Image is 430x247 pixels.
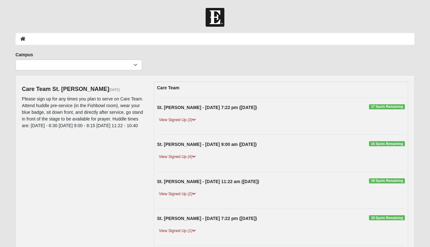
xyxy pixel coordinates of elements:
[157,142,257,147] strong: St. [PERSON_NAME] - [DATE] 9:00 am ([DATE])
[157,154,198,160] a: View Signed Up (4)
[369,104,405,109] span: 17 Spots Remaining
[369,178,405,183] span: 18 Spots Remaining
[157,191,198,197] a: View Signed Up (2)
[157,228,198,234] a: View Signed Up (1)
[22,86,144,93] h4: Care Team St. [PERSON_NAME]
[157,179,259,184] strong: St. [PERSON_NAME] - [DATE] 11:22 am ([DATE])
[157,216,257,221] strong: St. [PERSON_NAME] - [DATE] 7:22 pm ([DATE])
[22,96,144,129] p: Please sign up for any times you plan to serve on Care Team. Attend huddle pre-service (in the Fi...
[157,105,257,110] strong: St. [PERSON_NAME] - [DATE] 7:22 pm ([DATE])
[109,88,120,92] small: [DATE]
[206,8,224,27] img: Church of Eleven22 Logo
[157,85,180,90] strong: Care Team
[369,215,405,220] span: 19 Spots Remaining
[157,117,198,123] a: View Signed Up (3)
[369,141,405,146] span: 16 Spots Remaining
[16,51,33,58] label: Campus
